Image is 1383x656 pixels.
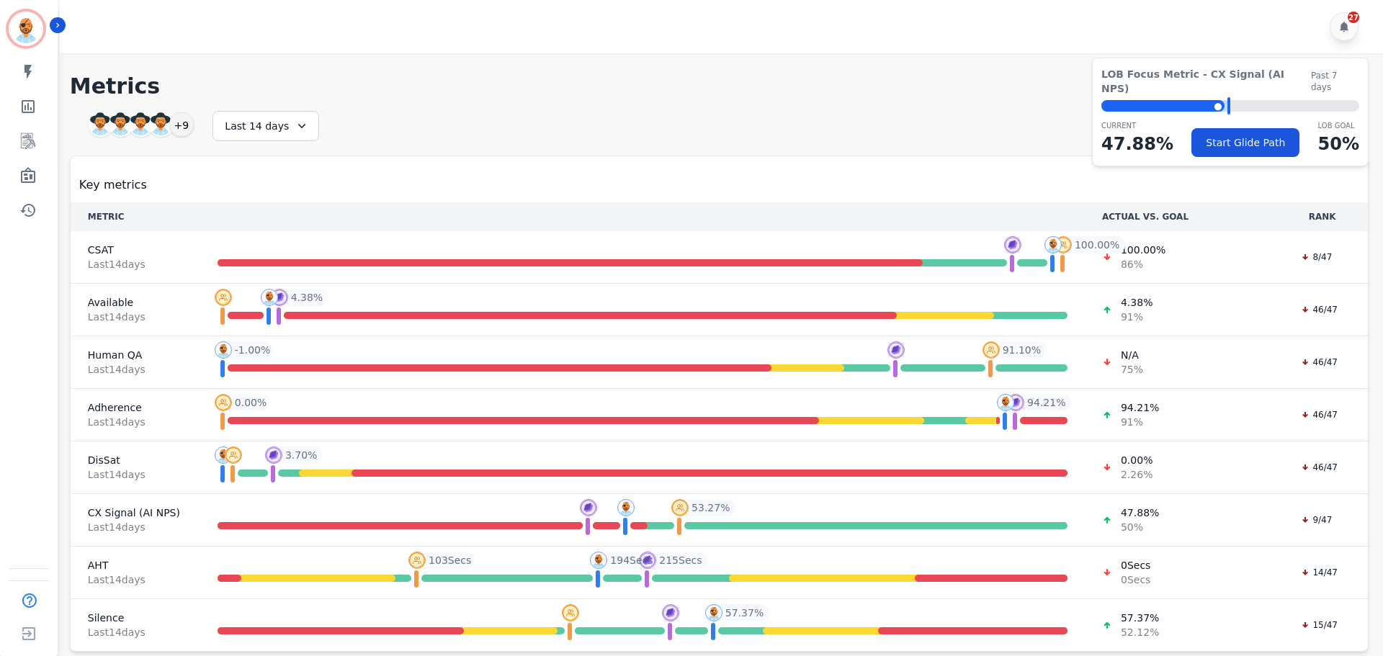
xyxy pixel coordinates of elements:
span: 4.38 % [291,290,323,305]
span: 4.38 % [1121,295,1152,310]
img: profile-pic [225,446,242,464]
p: CURRENT [1101,120,1173,131]
p: 47.88 % [1101,131,1173,157]
span: Last 14 day s [88,310,183,324]
img: profile-pic [215,341,232,359]
div: 46/47 [1294,355,1345,369]
img: profile-pic [261,289,278,306]
img: profile-pic [408,552,426,569]
span: Last 14 day s [88,467,183,482]
div: 8/47 [1294,250,1339,264]
div: ⬤ [1101,100,1225,112]
img: profile-pic [590,552,607,569]
h1: Metrics [70,73,1369,99]
span: 52.12 % [1121,625,1159,639]
img: profile-pic [580,499,597,516]
span: 53.27 % [691,500,730,515]
div: 46/47 [1294,302,1345,317]
img: profile-pic [1055,236,1072,253]
div: 46/47 [1294,460,1345,475]
div: Last 14 days [212,111,319,141]
span: Last 14 day s [88,362,183,377]
span: CSAT [88,243,183,257]
span: 0 Secs [1121,572,1150,587]
span: 75 % [1121,362,1143,377]
span: Key metrics [79,176,147,194]
span: Last 14 day s [88,625,183,639]
span: 3.70 % [285,448,317,462]
span: AHT [88,558,183,572]
button: Start Glide Path [1191,128,1299,157]
span: 100.00 % [1121,243,1165,257]
span: 94.21 % [1027,395,1065,410]
th: RANK [1276,202,1368,231]
div: 46/47 [1294,408,1345,422]
span: 100.00 % [1075,238,1119,252]
img: profile-pic [271,289,288,306]
span: Silence [88,611,183,625]
th: ACTUAL VS. GOAL [1085,202,1276,231]
span: 0.00 % [1121,453,1152,467]
span: 57.37 % [1121,611,1159,625]
img: profile-pic [1044,236,1062,253]
img: profile-pic [215,394,232,411]
span: 86 % [1121,257,1165,271]
span: CX Signal (AI NPS) [88,506,183,520]
span: 194 Secs [610,553,653,567]
span: LOB Focus Metric - CX Signal (AI NPS) [1101,67,1311,96]
span: Adherence [88,400,183,415]
span: 2.26 % [1121,467,1152,482]
img: profile-pic [671,499,689,516]
span: 50 % [1121,520,1159,534]
div: 14/47 [1294,565,1345,580]
span: 91 % [1121,310,1152,324]
img: profile-pic [997,394,1014,411]
img: profile-pic [215,446,232,464]
span: N/A [1121,348,1143,362]
img: profile-pic [639,552,656,569]
span: 91 % [1121,415,1159,429]
span: 94.21 % [1121,400,1159,415]
span: 47.88 % [1121,506,1159,520]
img: profile-pic [662,604,679,621]
img: Bordered avatar [9,12,43,46]
span: 0 Secs [1121,558,1150,572]
span: Last 14 day s [88,415,183,429]
span: Past 7 days [1311,70,1359,93]
div: 15/47 [1294,618,1345,632]
div: 9/47 [1294,513,1339,527]
span: 0.00 % [235,395,267,410]
span: 215 Secs [659,553,702,567]
span: 103 Secs [429,553,471,567]
img: profile-pic [265,446,282,464]
span: DisSat [88,453,183,467]
div: +9 [169,112,194,137]
span: Available [88,295,183,310]
p: 50 % [1318,131,1359,157]
span: Last 14 day s [88,572,183,587]
div: 27 [1348,12,1359,23]
th: METRIC [71,202,200,231]
img: profile-pic [887,341,905,359]
span: -1.00 % [235,343,271,357]
img: profile-pic [983,341,1000,359]
span: Human QA [88,348,183,362]
p: LOB Goal [1318,120,1359,131]
span: 57.37 % [725,606,764,620]
span: Last 14 day s [88,520,183,534]
img: profile-pic [1007,394,1024,411]
img: profile-pic [705,604,722,621]
img: profile-pic [562,604,579,621]
img: profile-pic [617,499,635,516]
span: Last 14 day s [88,257,183,271]
span: 91.10 % [1003,343,1041,357]
img: profile-pic [1004,236,1021,253]
img: profile-pic [215,289,232,306]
